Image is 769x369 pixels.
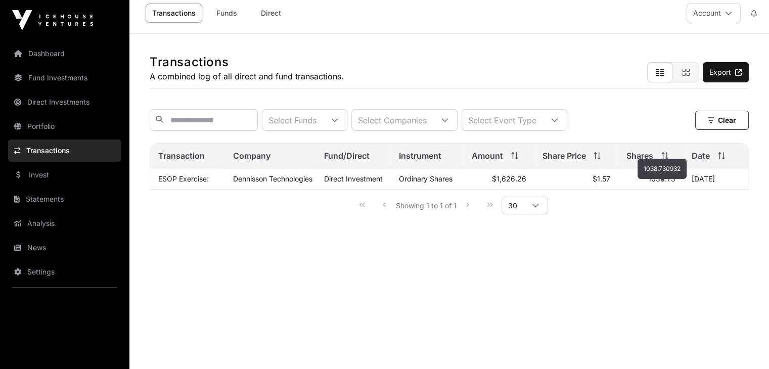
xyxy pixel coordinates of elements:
a: Invest [8,164,121,186]
a: Portfolio [8,115,121,137]
h1: Transactions [150,54,344,70]
span: Showing 1 to 1 of 1 [396,201,457,210]
span: Share Price [542,150,585,162]
div: 1038.730932 [638,159,687,179]
span: Direct Investment [324,174,383,183]
a: Direct Investments [8,91,121,113]
a: Funds [206,4,247,23]
button: Account [687,3,741,23]
a: Dashboard [8,42,121,65]
a: Settings [8,261,121,283]
div: Select Event Type [462,110,542,130]
a: Export [703,62,749,82]
a: Transactions [8,140,121,162]
p: A combined log of all direct and fund transactions. [150,70,344,82]
iframe: Chat Widget [718,320,769,369]
span: Shares [626,150,653,162]
span: Transaction [158,150,205,162]
span: Amount [472,150,503,162]
a: Fund Investments [8,67,121,89]
a: Direct [251,4,291,23]
span: $1.57 [593,174,610,183]
span: Rows per page [502,197,523,214]
span: Company [233,150,270,162]
td: $1,626.26 [464,168,534,190]
span: Fund/Direct [324,150,370,162]
span: Instrument [399,150,441,162]
a: ESOP Exercise: [158,174,209,183]
td: [DATE] [684,168,748,190]
div: Select Companies [352,110,433,130]
span: Date [692,150,710,162]
a: Dennisson Technologies [233,174,312,183]
a: News [8,237,121,259]
a: Statements [8,188,121,210]
button: Clear [695,111,749,130]
span: Ordinary Shares [399,174,453,183]
a: Transactions [146,4,202,23]
img: Icehouse Ventures Logo [12,10,93,30]
a: Analysis [8,212,121,235]
div: Select Funds [262,110,323,130]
